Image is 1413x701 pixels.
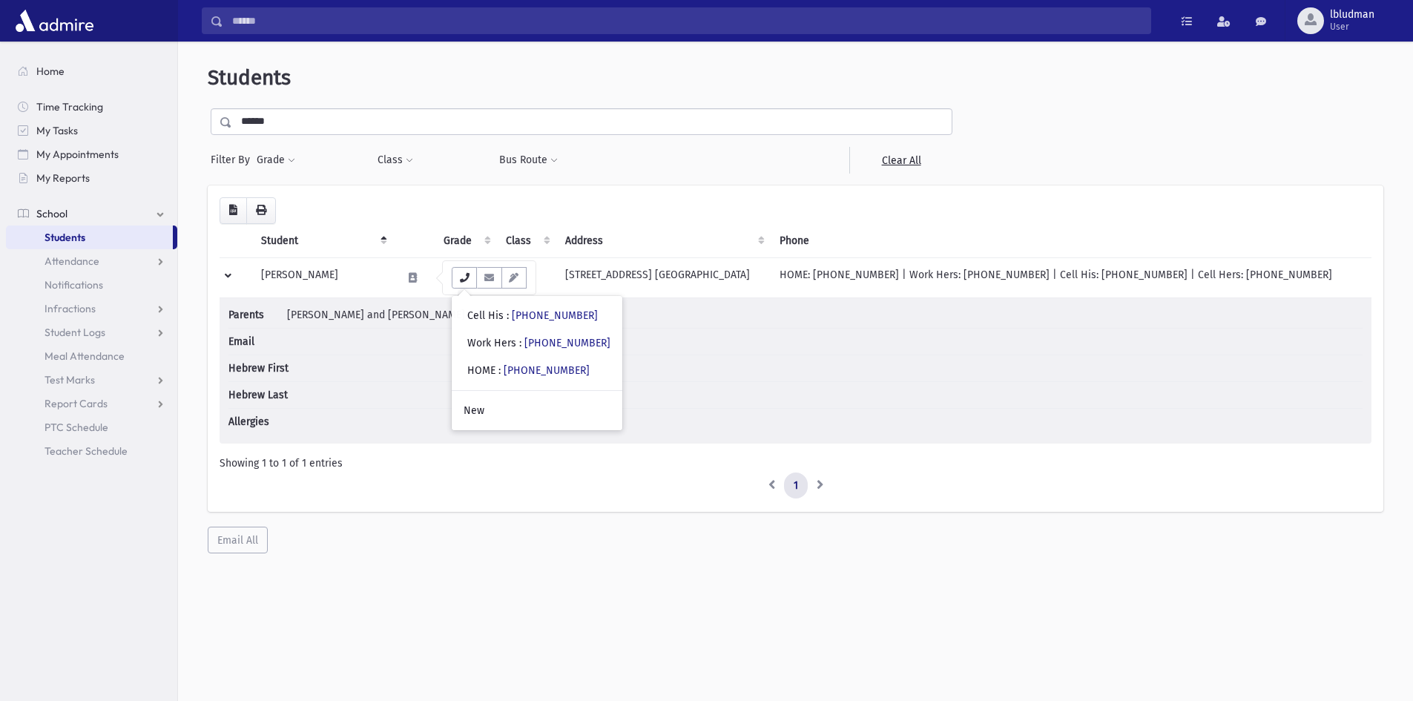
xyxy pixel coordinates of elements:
button: Email All [208,527,268,553]
div: HOME [467,363,590,378]
span: Notifications [45,278,103,292]
span: lbludman [1330,9,1374,21]
span: User [1330,21,1374,33]
a: Teacher Schedule [6,439,177,463]
a: Notifications [6,273,177,297]
a: [PHONE_NUMBER] [524,337,610,349]
td: 7 [435,257,497,297]
span: Test Marks [45,373,95,386]
span: Infractions [45,302,96,315]
span: Parents [228,307,284,323]
span: Student Logs [45,326,105,339]
span: My Tasks [36,124,78,137]
button: Email Templates [501,267,527,289]
div: Work Hers [467,335,610,351]
span: Time Tracking [36,100,103,113]
th: Class: activate to sort column ascending [497,224,556,258]
a: [PHONE_NUMBER] [504,364,590,377]
a: Home [6,59,177,83]
span: My Appointments [36,148,119,161]
td: 7E-M [497,257,556,297]
a: Time Tracking [6,95,177,119]
div: Cell His [467,308,598,323]
span: School [36,207,67,220]
a: My Tasks [6,119,177,142]
span: Teacher Schedule [45,444,128,458]
a: Students [6,226,173,249]
th: Phone [771,224,1371,258]
th: Student: activate to sort column descending [252,224,393,258]
th: Grade: activate to sort column ascending [435,224,497,258]
button: Print [246,197,276,224]
div: Showing 1 to 1 of 1 entries [220,455,1371,471]
a: Clear All [849,147,952,174]
a: My Reports [6,166,177,190]
button: CSV [220,197,247,224]
img: AdmirePro [12,6,97,36]
span: Home [36,65,65,78]
td: [STREET_ADDRESS] [GEOGRAPHIC_DATA] [556,257,771,297]
span: Students [208,65,291,90]
a: Meal Attendance [6,344,177,368]
td: HOME: [PHONE_NUMBER] | Work Hers: [PHONE_NUMBER] | Cell His: [PHONE_NUMBER] | Cell Hers: [PHONE_N... [771,257,1371,297]
a: PTC Schedule [6,415,177,439]
a: Student Logs [6,320,177,344]
span: Hebrew First [228,361,289,376]
span: PTC Schedule [45,421,108,434]
span: Filter By [211,152,256,168]
span: Hebrew Last [228,387,288,403]
button: Class [377,147,414,174]
a: School [6,202,177,226]
button: Bus Route [498,147,559,174]
td: [PERSON_NAME] [252,257,393,297]
span: [PERSON_NAME] and [PERSON_NAME] [287,309,465,321]
a: Report Cards [6,392,177,415]
span: Attendance [45,254,99,268]
span: Students [45,231,85,244]
button: Grade [256,147,296,174]
a: My Appointments [6,142,177,166]
a: New [452,397,622,424]
span: Allergies [228,414,284,430]
a: 1 [784,473,808,499]
span: : [507,309,509,322]
a: [PHONE_NUMBER] [512,309,598,322]
a: Attendance [6,249,177,273]
span: : [519,337,521,349]
span: Meal Attendance [45,349,125,363]
span: My Reports [36,171,90,185]
th: Address: activate to sort column ascending [556,224,771,258]
a: Infractions [6,297,177,320]
a: Test Marks [6,368,177,392]
span: : [498,364,501,377]
span: Email [228,334,284,349]
input: Search [223,7,1150,34]
span: Report Cards [45,397,108,410]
